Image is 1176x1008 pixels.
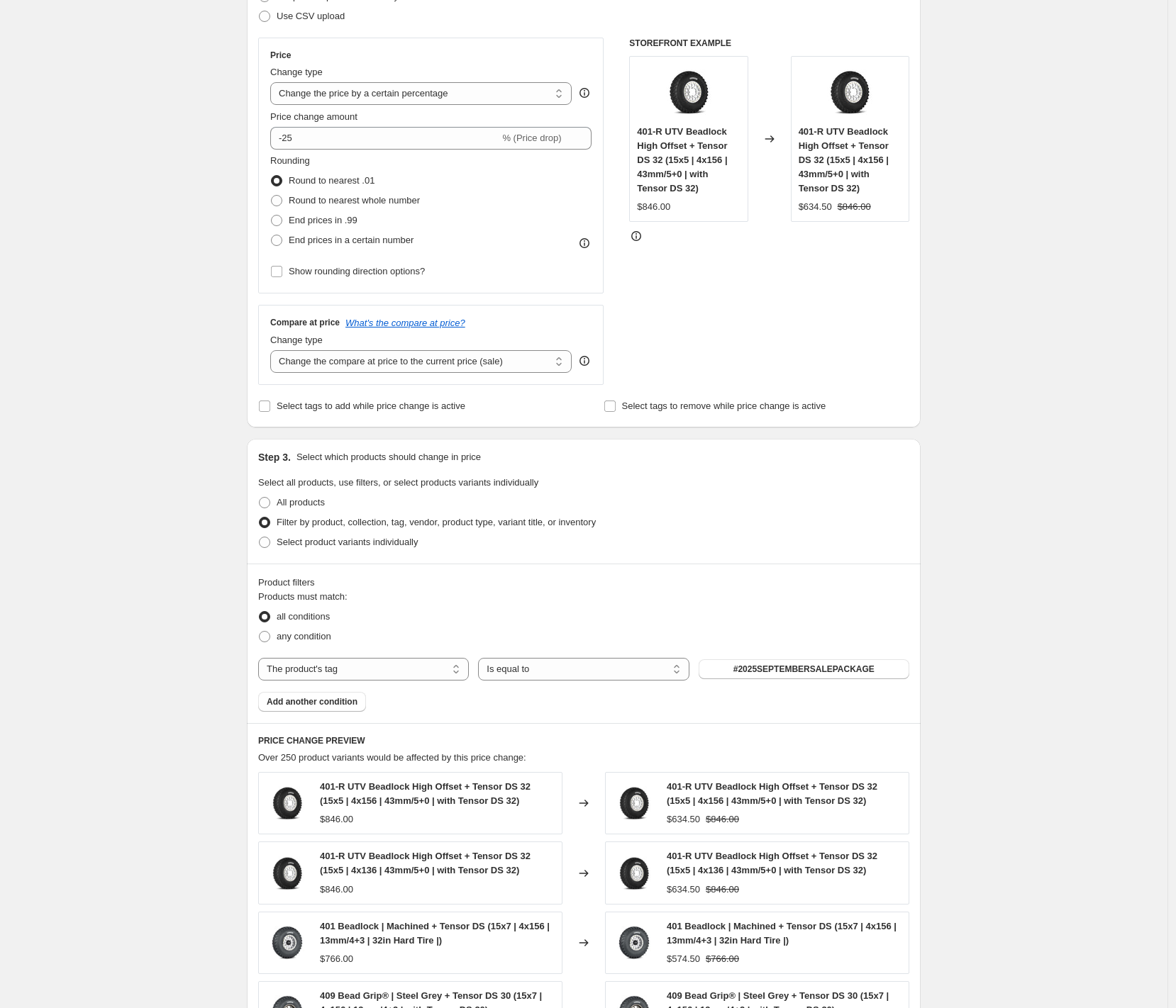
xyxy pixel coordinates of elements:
[270,111,357,122] span: Price change amount
[270,155,310,166] span: Rounding
[613,782,655,824] img: Wheel-Tire-Package_401-R_HI_DS32_80x.jpg
[799,200,832,214] div: $634.50
[277,631,331,642] span: any condition
[320,952,353,966] div: $766.00
[258,591,348,602] span: Products must match:
[667,952,700,966] div: $574.50
[637,200,670,214] div: $846.00
[706,883,739,897] strike: $846.00
[667,812,700,827] div: $634.50
[613,852,655,895] img: Wheel-Tire-Package_401-R_HI_DS32_80x.jpg
[270,50,291,61] h3: Price
[289,175,375,186] span: Round to nearest .01
[667,781,877,806] span: 401-R UTV Beadlock High Offset + Tensor DS 32 (15x5 | 4x156 | 43mm/5+0 | with Tensor DS 32)
[706,952,739,966] strike: $766.00
[667,883,700,897] div: $634.50
[267,696,357,707] span: Add another condition
[733,663,875,675] span: #2025SEPTEMBERSALEPACKAGE
[266,922,309,964] img: Wheel-Tire-Package_401_DS30_Machined_80x.jpg
[613,922,655,964] img: Wheel-Tire-Package_401_DS30_Machined_80x.jpg
[266,782,309,824] img: Wheel-Tire-Package_401-R_HI_DS32_80x.jpg
[277,497,325,508] span: All products
[706,812,739,827] strike: $846.00
[320,921,550,946] span: 401 Beadlock | Machined + Tensor DS (15x7 | 4x156 | 13mm/4+3 | 32in Hard Tire |)
[296,450,481,464] p: Select which products should change in price
[270,127,499,150] input: -15
[577,86,592,100] div: help
[289,266,425,276] span: Show rounding direction options?
[270,317,340,328] h3: Compare at price
[258,735,909,746] h6: PRICE CHANGE PREVIEW
[699,659,909,679] button: #2025SEPTEMBERSALEPACKAGE
[258,450,291,464] h2: Step 3.
[660,64,717,121] img: Wheel-Tire-Package_401-R_HI_DS32_80x.jpg
[320,781,531,806] span: 401-R UTV Beadlock High Offset + Tensor DS 32 (15x5 | 4x156 | 43mm/5+0 | with Tensor DS 32)
[289,235,414,245] span: End prices in a certain number
[258,752,526,763] span: Over 250 product variants would be affected by this price change:
[667,921,897,946] span: 401 Beadlock | Machined + Tensor DS (15x7 | 4x156 | 13mm/4+3 | 32in Hard Tire |)
[320,851,531,875] span: 401-R UTV Beadlock High Offset + Tensor DS 32 (15x5 | 4x136 | 43mm/5+0 | with Tensor DS 32)
[277,537,418,547] span: Select product variants individually
[821,64,878,121] img: Wheel-Tire-Package_401-R_HI_DS32_80x.jpg
[345,318,465,328] button: What's the compare at price?
[629,38,909,49] h6: STOREFRONT EXAMPLE
[799,126,889,194] span: 401-R UTV Beadlock High Offset + Tensor DS 32 (15x5 | 4x156 | 43mm/5+0 | with Tensor DS 32)
[277,401,465,411] span: Select tags to add while price change is active
[289,195,420,206] span: Round to nearest whole number
[277,611,330,622] span: all conditions
[838,200,871,214] strike: $846.00
[277,517,596,527] span: Filter by product, collection, tag, vendor, product type, variant title, or inventory
[270,335,323,345] span: Change type
[258,692,366,712] button: Add another condition
[258,576,909,590] div: Product filters
[277,11,345,21] span: Use CSV upload
[637,126,727,194] span: 401-R UTV Beadlock High Offset + Tensor DS 32 (15x5 | 4x156 | 43mm/5+0 | with Tensor DS 32)
[270,67,323,77] span: Change type
[266,852,309,895] img: Wheel-Tire-Package_401-R_HI_DS32_80x.jpg
[320,812,353,827] div: $846.00
[667,851,877,875] span: 401-R UTV Beadlock High Offset + Tensor DS 32 (15x5 | 4x136 | 43mm/5+0 | with Tensor DS 32)
[502,133,561,143] span: % (Price drop)
[289,215,357,225] span: End prices in .99
[320,883,353,897] div: $846.00
[622,401,826,411] span: Select tags to remove while price change is active
[577,354,592,368] div: help
[258,477,538,488] span: Select all products, use filters, or select products variants individually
